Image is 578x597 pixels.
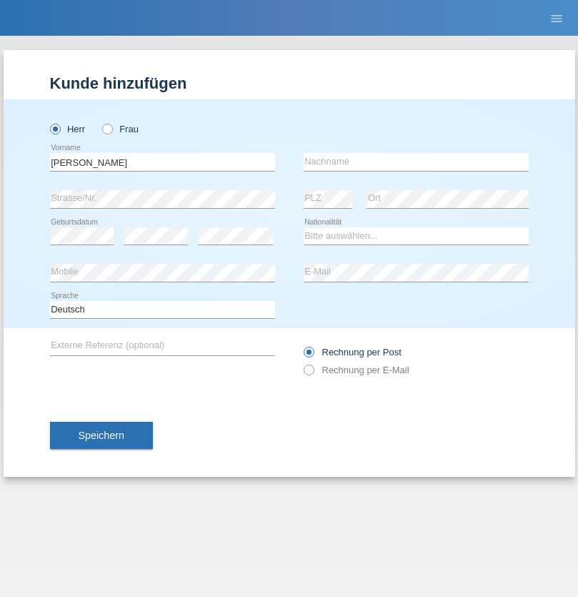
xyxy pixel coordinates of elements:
[304,365,313,383] input: Rechnung per E-Mail
[102,124,139,134] label: Frau
[304,347,313,365] input: Rechnung per Post
[50,74,529,92] h1: Kunde hinzufügen
[79,430,124,441] span: Speichern
[304,365,409,375] label: Rechnung per E-Mail
[50,124,59,133] input: Herr
[50,422,153,449] button: Speichern
[542,14,571,22] a: menu
[50,124,86,134] label: Herr
[102,124,111,133] input: Frau
[549,11,564,26] i: menu
[304,347,402,357] label: Rechnung per Post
